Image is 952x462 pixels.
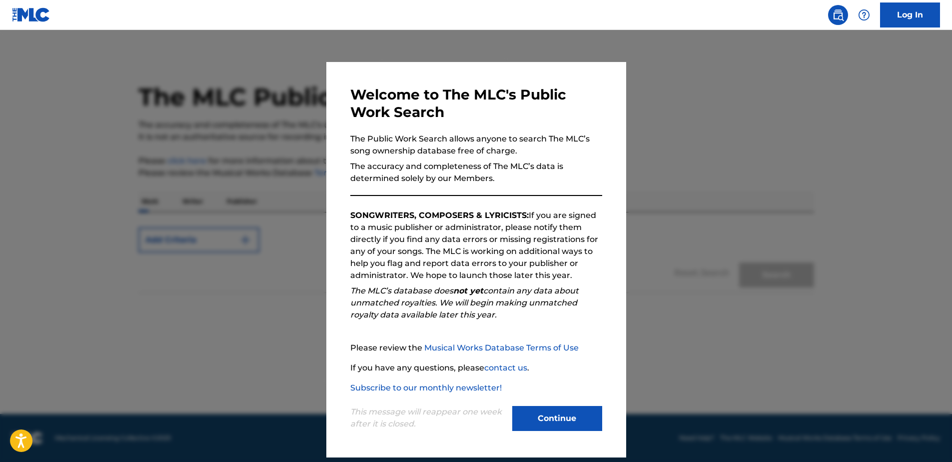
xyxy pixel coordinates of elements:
[858,9,870,21] img: help
[350,160,602,184] p: The accuracy and completeness of The MLC’s data is determined solely by our Members.
[880,2,940,27] a: Log In
[350,406,506,430] p: This message will reappear one week after it is closed.
[350,133,602,157] p: The Public Work Search allows anyone to search The MLC’s song ownership database free of charge.
[424,343,579,352] a: Musical Works Database Terms of Use
[350,362,602,374] p: If you have any questions, please .
[12,7,50,22] img: MLC Logo
[350,86,602,121] h3: Welcome to The MLC's Public Work Search
[512,406,602,431] button: Continue
[350,210,529,220] strong: SONGWRITERS, COMPOSERS & LYRICISTS:
[854,5,874,25] div: Help
[350,286,579,319] em: The MLC’s database does contain any data about unmatched royalties. We will begin making unmatche...
[350,383,502,392] a: Subscribe to our monthly newsletter!
[828,5,848,25] a: Public Search
[832,9,844,21] img: search
[350,209,602,281] p: If you are signed to a music publisher or administrator, please notify them directly if you find ...
[484,363,527,372] a: contact us
[350,342,602,354] p: Please review the
[453,286,483,295] strong: not yet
